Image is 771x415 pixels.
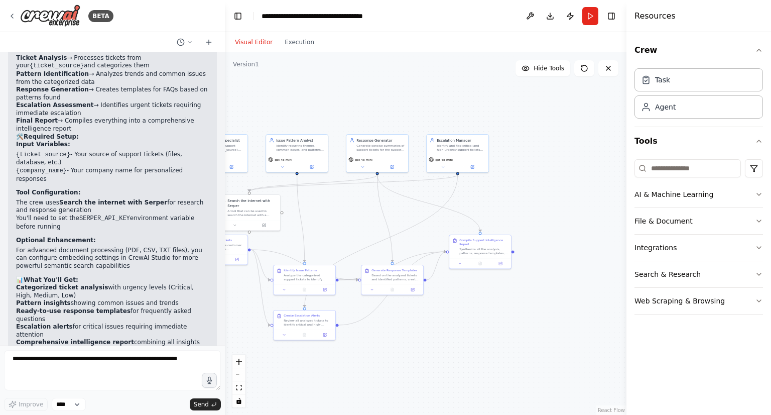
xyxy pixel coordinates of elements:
h4: Resources [634,10,676,22]
strong: Input Variables: [16,141,70,148]
button: Open in side panel [458,164,487,170]
button: Open in side panel [228,257,245,263]
div: Compile Support Intelligence ReportSynthesize all the analysis, patterns, response templates, and... [449,235,511,269]
button: Open in side panel [217,164,246,170]
div: Analyze Support Tickets [196,238,232,242]
div: Agent [655,102,676,112]
div: Identify recurring themes, common issues, and patterns across analyzed support tickets. Track iss... [276,144,325,152]
li: with urgency levels (Critical, High, Medium, Low) [16,284,209,299]
div: Identify and flag critical and high-urgency support tickets that require immediate attention or e... [437,144,485,152]
a: React Flow attribution [598,407,625,413]
div: Crew [634,64,763,127]
button: Hide right sidebar [604,9,618,23]
button: Hide Tools [516,60,570,76]
button: Open in side panel [404,287,421,293]
g: Edge from 968425e2-9ea7-4d8a-9898-fe116891dbea to 383904fd-660c-4ed2-86a5-e3b0b23bbd82 [375,175,395,262]
span: Send [194,400,209,408]
li: → Creates templates for FAQs based on patterns found [16,86,209,101]
h2: 📊 [16,276,209,284]
button: Search & Research [634,261,763,287]
div: Issue Pattern Analyst [276,138,325,143]
div: Tools [634,155,763,323]
li: The crew uses for research and response generation [16,199,209,215]
strong: Required Setup: [24,133,79,140]
strong: Pattern Identification [16,70,89,77]
g: Edge from 252df805-7cc3-49c8-839a-ad26bb8d2a6b to 21837a2f-fc2e-46c6-a440-06a298f301e4 [251,247,271,282]
div: Create Escalation Alerts [284,314,320,318]
button: Click to speak your automation idea [202,373,217,388]
g: Edge from 383904fd-660c-4ed2-86a5-e3b0b23bbd82 to c3045abf-9b5b-423a-b0bd-388150eca1ad [427,249,446,282]
div: Issue Pattern AnalystIdentify recurring themes, common issues, and patterns across analyzed suppo... [266,134,328,173]
button: Open in side panel [298,164,326,170]
code: SERPER_API_KEY [79,215,130,222]
span: Hide Tools [534,64,564,72]
div: Analyze Support TicketsProcess and analyze customer support tickets from {ticket_source}. For eac... [185,235,248,265]
div: Review all analyzed tickets to identify critical and high-urgency issues requiring immediate esca... [284,319,332,327]
button: Integrations [634,235,763,261]
div: Response Generator [356,138,405,143]
button: No output available [381,287,403,293]
h2: 🛠️ [16,133,209,141]
div: Ticket Analysis SpecialistAnalyze customer support tickets from {ticket_source} and categorize th... [185,134,248,173]
div: Generate Response TemplatesBased on the analyzed tickets and identified patterns, create suggeste... [361,265,424,295]
strong: Tool Configuration: [16,189,80,196]
button: File & Document [634,208,763,234]
nav: breadcrumb [262,11,374,21]
div: React Flow controls [232,355,245,407]
code: {company_name} [16,167,67,174]
div: Analyze the categorized support tickets to identify recurring patterns, common issues, and trends... [284,273,332,281]
div: Process and analyze customer support tickets from {ticket_source}. For each ticket, extract and d... [196,243,244,251]
strong: Search the internet with Serper [59,199,167,206]
li: - Your source of support tickets (files, database, etc.) [16,151,209,167]
div: Identify Issue PatternsAnalyze the categorized support tickets to identify recurring patterns, co... [273,265,336,295]
div: Generate Response Templates [371,268,417,272]
strong: Pattern insights [16,299,71,306]
div: Version 1 [233,60,259,68]
li: showing common issues and trends [16,299,209,307]
code: {ticket_source} [30,62,84,69]
div: Based on the analyzed tickets and identified patterns, create suggested response templates for fr... [371,273,420,281]
strong: Response Generation [16,86,89,93]
div: Compile Support Intelligence Report [459,238,508,246]
button: No output available [294,287,315,293]
div: Identify Issue Patterns [284,268,317,272]
button: Execution [279,36,320,48]
div: Create Escalation AlertsReview all analyzed tickets to identify critical and high-urgency issues ... [273,310,336,341]
strong: Final Report [16,117,58,124]
div: Analyze customer support tickets from {ticket_source} and categorize them by urgency level (Criti... [196,144,244,152]
li: combining all insights for your support team [16,339,209,354]
button: Send [190,398,221,410]
button: Open in side panel [316,287,333,293]
button: Open in side panel [378,164,407,170]
div: BETA [88,10,113,22]
g: Edge from 968425e2-9ea7-4d8a-9898-fe116891dbea to c3045abf-9b5b-423a-b0bd-388150eca1ad [375,175,483,232]
img: SerperDevTool [221,198,225,202]
strong: Comprehensive intelligence report [16,339,134,346]
g: Edge from 8e805784-ccef-4cdd-87d6-4cacb84dead5 to 21837a2f-fc2e-46c6-a440-06a298f301e4 [295,175,307,262]
button: toggle interactivity [232,394,245,407]
strong: What You'll Get: [24,276,78,283]
li: for critical issues requiring immediate attention [16,323,209,339]
span: Improve [19,400,43,408]
img: Logo [20,5,80,27]
button: Tools [634,127,763,155]
g: Edge from 252df805-7cc3-49c8-839a-ad26bb8d2a6b to 683f5b9c-40c9-41a5-9cc3-6ec40f945ac4 [251,247,271,328]
code: {ticket_source} [16,151,70,158]
div: SerperDevToolSearch the internet with SerperA tool that can be used to search the internet with a... [218,194,281,231]
li: → Compiles everything into a comprehensive intelligence report [16,117,209,133]
li: - Your company name for personalized responses [16,167,209,183]
button: Open in side panel [316,332,333,338]
div: Task [655,75,670,85]
strong: Escalation alerts [16,323,73,330]
div: Synthesize all the analysis, patterns, response templates, and escalation alerts into a comprehen... [459,247,508,255]
button: Switch to previous chat [173,36,197,48]
g: Edge from 0b7441f9-7374-4b0e-b4d1-4773933f59a5 to 7480a1c1-f5fa-4bd0-8c10-f23119829e67 [247,175,460,191]
span: gpt-4o-mini [355,158,372,162]
button: Start a new chat [201,36,217,48]
button: Open in side panel [492,261,509,267]
strong: Ticket Analysis [16,54,67,61]
g: Edge from 21837a2f-fc2e-46c6-a440-06a298f301e4 to 383904fd-660c-4ed2-86a5-e3b0b23bbd82 [339,277,358,282]
button: fit view [232,381,245,394]
li: For advanced document processing (PDF, CSV, TXT files), you can configure embedding settings in C... [16,247,209,270]
button: Improve [4,398,48,411]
